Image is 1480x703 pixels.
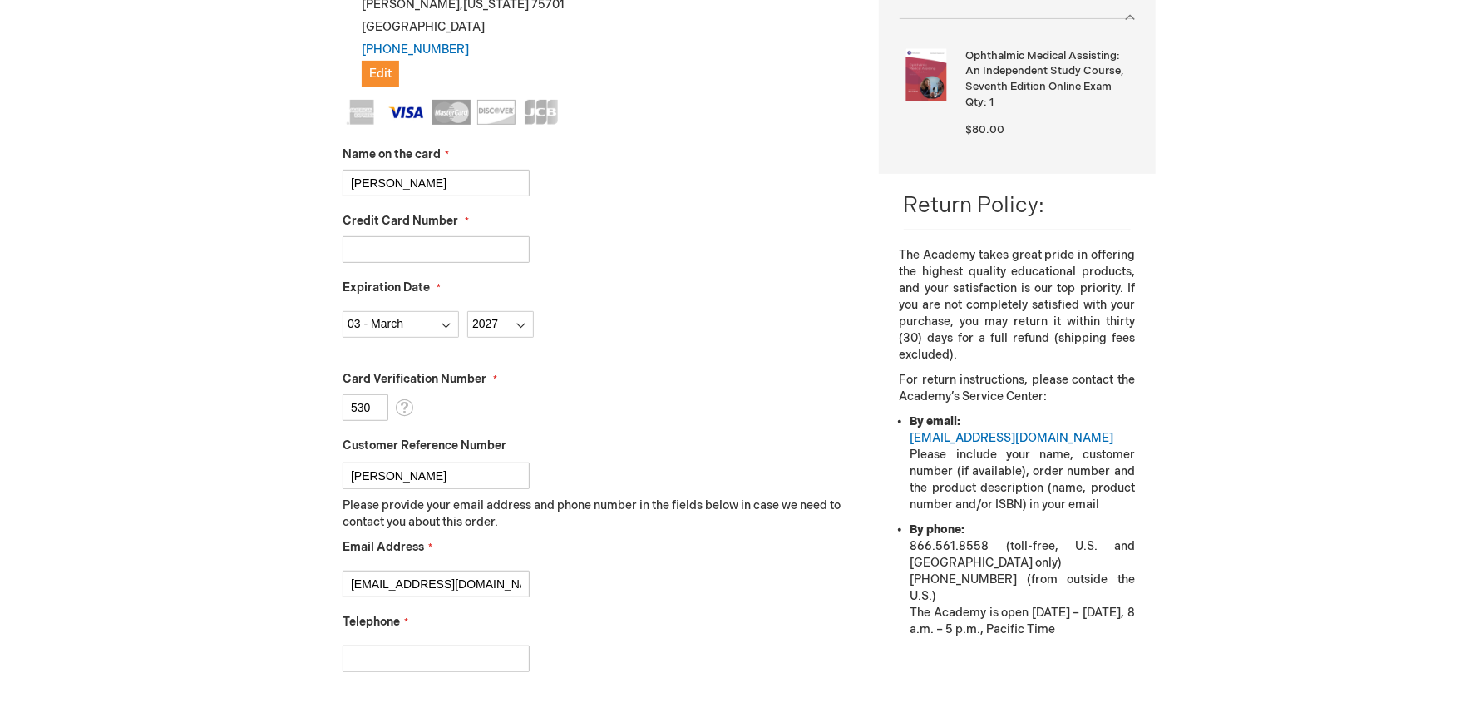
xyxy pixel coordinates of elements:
[343,280,430,295] span: Expiration Date
[343,615,400,629] span: Telephone
[477,100,516,125] img: Discover
[343,236,530,263] input: Credit Card Number
[343,100,381,125] img: American Express
[343,372,486,386] span: Card Verification Number
[362,61,399,87] button: Edit
[343,147,441,161] span: Name on the card
[900,372,1135,405] p: For return instructions, please contact the Academy’s Service Center:
[343,394,388,421] input: Card Verification Number
[369,67,392,81] span: Edit
[900,247,1135,364] p: The Academy takes great pride in offering the highest quality educational products, and your sati...
[343,540,424,554] span: Email Address
[910,522,1135,638] li: 866.561.8558 (toll-free, U.S. and [GEOGRAPHIC_DATA] only) [PHONE_NUMBER] (from outside the U.S.) ...
[343,438,506,453] span: Customer Reference Number
[910,522,965,537] strong: By phone:
[966,96,984,109] span: Qty
[432,100,471,125] img: MasterCard
[900,48,953,101] img: Ophthalmic Medical Assisting: An Independent Study Course, Seventh Edition Online Exam
[904,193,1045,219] span: Return Policy:
[990,96,994,109] span: 1
[910,414,961,428] strong: By email:
[387,100,426,125] img: Visa
[966,123,1005,136] span: $80.00
[910,431,1114,445] a: [EMAIL_ADDRESS][DOMAIN_NAME]
[343,214,458,228] span: Credit Card Number
[966,48,1131,95] strong: Ophthalmic Medical Assisting: An Independent Study Course, Seventh Edition Online Exam
[343,498,854,531] p: Please provide your email address and phone number in the fields below in case we need to contact...
[362,42,469,57] a: [PHONE_NUMBER]
[910,413,1135,513] li: Please include your name, customer number (if available), order number and the product descriptio...
[522,100,560,125] img: JCB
